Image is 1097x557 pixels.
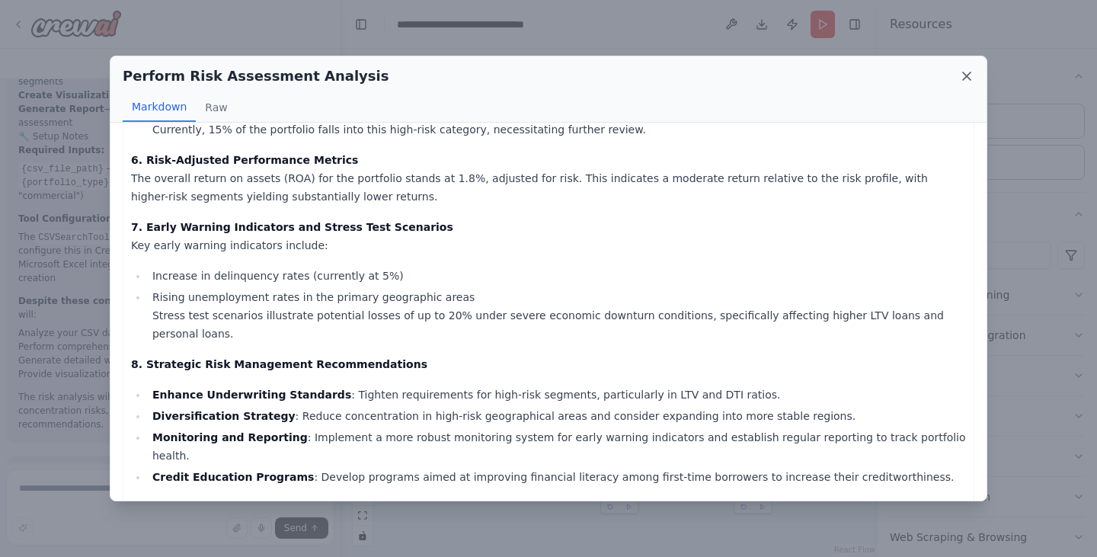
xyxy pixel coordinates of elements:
[148,407,966,425] li: : Reduce concentration in high-risk geographical areas and consider expanding into more stable re...
[196,93,236,122] button: Raw
[152,471,314,483] strong: Credit Education Programs
[148,428,966,465] li: : Implement a more robust monitoring system for early warning indicators and establish regular re...
[131,221,453,233] strong: 7. Early Warning Indicators and Stress Test Scenarios
[131,151,966,206] p: The overall return on assets (ROA) for the portfolio stands at 1.8%, adjusted for risk. This indi...
[131,154,358,166] strong: 6. Risk-Adjusted Performance Metrics
[152,431,308,443] strong: Monitoring and Reporting
[131,358,427,370] strong: 8. Strategic Risk Management Recommendations
[152,410,296,422] strong: Diversification Strategy
[131,498,966,535] p: This comprehensive risk assessment underscores the need for immediate action to mitigate identifi...
[148,386,966,404] li: : Tighten requirements for high-risk segments, particularly in LTV and DTI ratios.
[148,468,966,486] li: : Develop programs aimed at improving financial literacy among first-time borrowers to increase t...
[131,218,966,254] p: Key early warning indicators include:
[148,288,966,343] li: Rising unemployment rates in the primary geographic areas Stress test scenarios illustrate potent...
[152,389,351,401] strong: Enhance Underwriting Standards
[123,93,196,122] button: Markdown
[148,267,966,285] li: Increase in delinquency rates (currently at 5%)
[123,66,389,87] h2: Perform Risk Assessment Analysis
